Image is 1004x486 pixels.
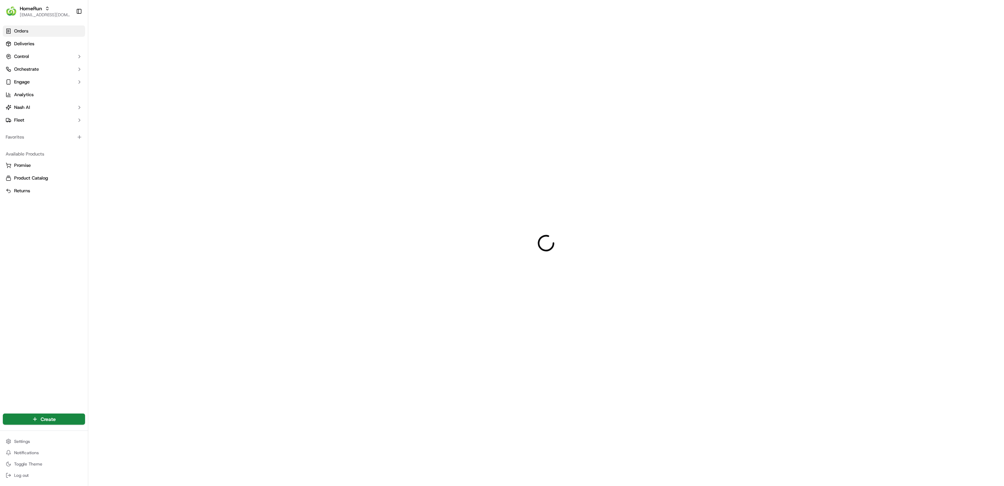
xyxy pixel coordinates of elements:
a: Deliveries [3,38,85,49]
span: Settings [14,439,30,444]
div: Favorites [3,131,85,143]
img: 1736555255976-a54dd68f-1ca7-489b-9aae-adbdc363a1c4 [7,68,20,80]
span: Returns [14,188,30,194]
span: Control [14,53,29,60]
span: Promise [14,162,31,169]
div: 📗 [7,159,13,164]
img: Nash [7,7,21,21]
a: Promise [6,162,82,169]
a: Orders [3,25,85,37]
div: 💻 [60,159,65,164]
button: Nash AI [3,102,85,113]
span: Toggle Theme [14,461,42,467]
img: 6896339556228_8d8ce7a9af23287cc65f_72.jpg [15,68,28,80]
button: Fleet [3,115,85,126]
span: Orchestrate [14,66,39,72]
button: See all [109,90,129,99]
span: Pylon [70,175,85,181]
a: 💻API Documentation [57,155,116,168]
a: Product Catalog [6,175,82,181]
button: Promise [3,160,85,171]
a: Analytics [3,89,85,100]
span: Log out [14,473,29,478]
span: Notifications [14,450,39,456]
span: Fleet [14,117,24,123]
img: Masood Aslam [7,122,18,133]
span: [PERSON_NAME] [22,129,57,134]
img: Ben Goodger [7,103,18,114]
div: Start new chat [32,68,116,75]
button: Orchestrate [3,64,85,75]
span: Knowledge Base [14,158,54,165]
div: We're available if you need us! [32,75,97,80]
button: Start new chat [120,70,129,78]
img: 1736555255976-a54dd68f-1ca7-489b-9aae-adbdc363a1c4 [14,110,20,116]
button: Returns [3,185,85,197]
a: Powered byPylon [50,175,85,181]
span: Nash AI [14,104,30,111]
span: Engage [14,79,30,85]
button: HomeRunHomeRun[EMAIL_ADDRESS][DOMAIN_NAME] [3,3,73,20]
span: Deliveries [14,41,34,47]
span: Orders [14,28,28,34]
input: Got a question? Start typing here... [18,46,127,53]
span: • [59,110,61,115]
a: Returns [6,188,82,194]
span: Product Catalog [14,175,48,181]
span: Analytics [14,92,34,98]
button: HomeRun [20,5,42,12]
button: Settings [3,437,85,446]
a: 📗Knowledge Base [4,155,57,168]
span: [DATE] [62,110,77,115]
button: Create [3,414,85,425]
span: • [59,129,61,134]
button: [EMAIL_ADDRESS][DOMAIN_NAME] [20,12,70,18]
div: Available Products [3,148,85,160]
button: Product Catalog [3,172,85,184]
button: Toggle Theme [3,459,85,469]
p: Welcome 👋 [7,28,129,40]
div: Past conversations [7,92,47,98]
span: [DATE] [62,129,77,134]
img: HomeRun [6,6,17,17]
button: Log out [3,470,85,480]
button: Notifications [3,448,85,458]
button: Engage [3,76,85,88]
span: Create [41,416,56,423]
button: Control [3,51,85,62]
span: API Documentation [67,158,113,165]
img: 1736555255976-a54dd68f-1ca7-489b-9aae-adbdc363a1c4 [14,129,20,135]
span: [PERSON_NAME] [22,110,57,115]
